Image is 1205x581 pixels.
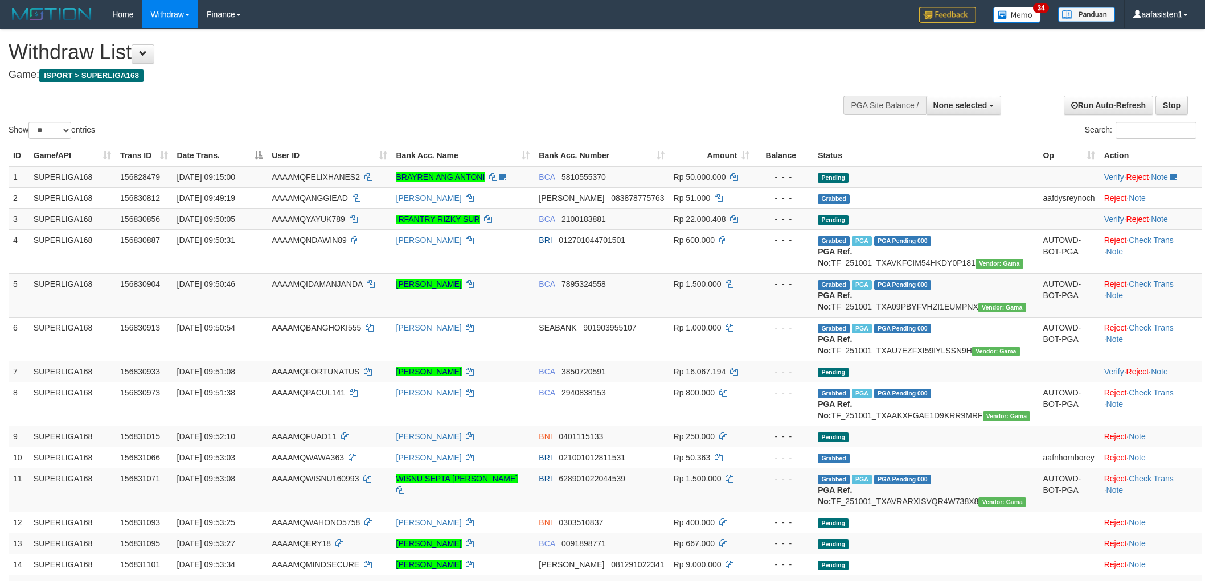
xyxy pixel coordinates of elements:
th: Balance [754,145,813,166]
div: - - - [759,171,809,183]
td: SUPERLIGA168 [29,208,116,229]
span: Vendor URL: https://trx31.1velocity.biz [978,303,1026,312]
span: Copy 021001012811531 to clipboard [559,453,625,462]
td: SUPERLIGA168 [29,447,116,468]
span: AAAAMQFELIXHANES2 [272,172,360,182]
a: Stop [1155,96,1188,115]
span: 156830812 [120,193,160,203]
span: 156830887 [120,236,160,245]
td: AUTOWD-BOT-PGA [1039,382,1100,426]
td: TF_251001_TXAVRARXISVQR4W738X8 [813,468,1038,512]
th: Game/API: activate to sort column ascending [29,145,116,166]
td: 9 [9,426,29,447]
a: Note [1129,518,1146,527]
span: AAAAMQIDAMANJANDA [272,279,362,289]
span: [DATE] 09:50:31 [177,236,235,245]
td: SUPERLIGA168 [29,426,116,447]
span: [DATE] 09:49:19 [177,193,235,203]
a: [PERSON_NAME] [396,323,462,332]
span: [DATE] 09:15:00 [177,172,235,182]
span: AAAAMQMINDSECURE [272,560,359,569]
span: Rp 1.500.000 [674,474,722,483]
span: AAAAMQNDAWIN89 [272,236,347,245]
td: TF_251001_TXAVKFCIM54HKDY0P181 [813,229,1038,273]
td: 14 [9,554,29,575]
span: [DATE] 09:53:03 [177,453,235,462]
span: [DATE] 09:53:34 [177,560,235,569]
a: [PERSON_NAME] [396,279,462,289]
span: Copy 0091898771 to clipboard [561,539,606,548]
td: SUPERLIGA168 [29,533,116,554]
span: Copy 081291022341 to clipboard [611,560,664,569]
span: Grabbed [818,475,850,484]
td: · · [1100,273,1202,317]
span: [DATE] 09:53:25 [177,518,235,527]
span: Grabbed [818,194,850,204]
td: · [1100,512,1202,533]
td: AUTOWD-BOT-PGA [1039,229,1100,273]
span: AAAAMQWISNU160993 [272,474,359,483]
td: 12 [9,512,29,533]
th: Trans ID: activate to sort column ascending [116,145,172,166]
span: Pending [818,368,849,377]
td: · [1100,447,1202,468]
td: 2 [9,187,29,208]
img: Button%20Memo.svg [993,7,1041,23]
a: [PERSON_NAME] [396,518,462,527]
a: Verify [1104,215,1124,224]
a: [PERSON_NAME] [396,367,462,376]
td: · · [1100,208,1202,229]
label: Show entries [9,122,95,139]
span: PGA Pending [874,389,931,398]
b: PGA Ref. No: [818,335,852,355]
td: · · [1100,361,1202,382]
span: [DATE] 09:50:54 [177,323,235,332]
span: 156831066 [120,453,160,462]
td: · [1100,533,1202,554]
div: - - - [759,322,809,333]
button: None selected [926,96,1002,115]
td: · · [1100,229,1202,273]
td: SUPERLIGA168 [29,317,116,361]
td: SUPERLIGA168 [29,187,116,208]
td: AUTOWD-BOT-PGA [1039,468,1100,512]
span: 156828479 [120,172,160,182]
span: Copy 901903955107 to clipboard [583,323,636,332]
td: TF_251001_TXAU7EZFXI59IYLSSN9H [813,317,1038,361]
span: AAAAMQANGGIEAD [272,193,348,203]
a: Reject [1104,193,1127,203]
th: Op: activate to sort column ascending [1039,145,1100,166]
span: 156830933 [120,367,160,376]
span: [PERSON_NAME] [539,193,604,203]
span: Rp 800.000 [674,388,715,397]
span: [DATE] 09:52:10 [177,432,235,441]
td: aafnhornborey [1039,447,1100,468]
td: AUTOWD-BOT-PGA [1039,273,1100,317]
span: BCA [539,215,555,224]
a: Reject [1126,172,1149,182]
a: Check Trans [1129,388,1174,397]
span: Vendor URL: https://trx31.1velocity.biz [983,411,1031,421]
td: · · [1100,166,1202,188]
td: 3 [9,208,29,229]
span: AAAAMQERY18 [272,539,331,548]
th: Bank Acc. Name: activate to sort column ascending [392,145,535,166]
span: Grabbed [818,389,850,398]
td: aafdysreynoch [1039,187,1100,208]
span: Rp 250.000 [674,432,715,441]
span: Grabbed [818,280,850,290]
span: Copy 012701044701501 to clipboard [559,236,625,245]
a: Note [1151,172,1168,182]
span: BCA [539,367,555,376]
span: AAAAMQFORTUNATUS [272,367,359,376]
a: Note [1129,193,1146,203]
span: BNI [539,518,552,527]
td: 4 [9,229,29,273]
img: Feedback.jpg [919,7,976,23]
span: AAAAMQWAHONO5758 [272,518,360,527]
a: BRAYREN ANG ANTONI [396,172,485,182]
td: · [1100,426,1202,447]
span: BRI [539,453,552,462]
td: · · [1100,468,1202,512]
span: AAAAMQYAYUK789 [272,215,345,224]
